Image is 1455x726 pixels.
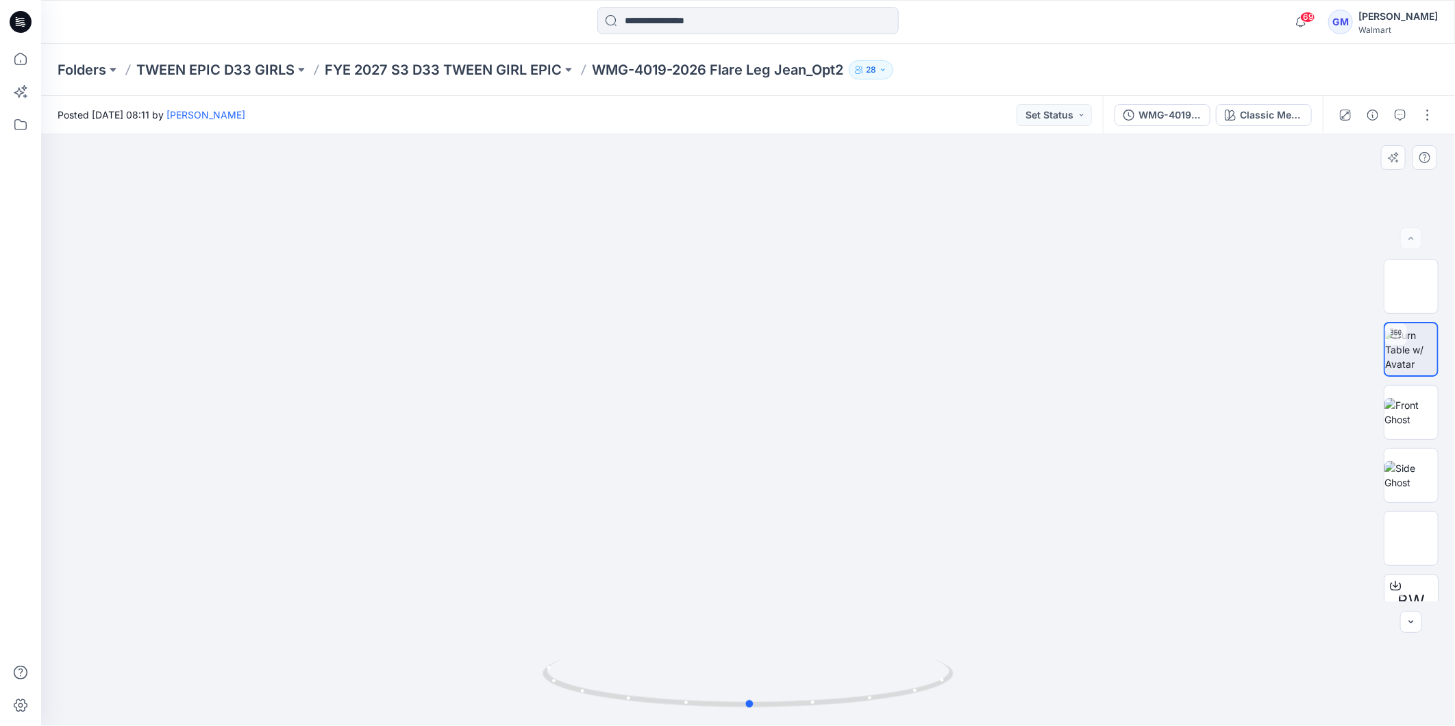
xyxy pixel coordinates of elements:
[1385,328,1437,371] img: Turn Table w/ Avatar
[58,108,245,122] span: Posted [DATE] 08:11 by
[1216,104,1312,126] button: Classic Med Wash
[1358,25,1438,35] div: Walmart
[1384,398,1438,427] img: Front Ghost
[1358,8,1438,25] div: [PERSON_NAME]
[136,60,295,79] a: TWEEN EPIC D33 GIRLS
[849,60,893,79] button: 28
[166,109,245,121] a: [PERSON_NAME]
[1139,108,1202,123] div: WMG-4019-2026 Flare Leg Jean_Rev1_Opt2_Styling
[1328,10,1353,34] div: GM
[58,60,106,79] a: Folders
[1115,104,1210,126] button: WMG-4019-2026 Flare Leg Jean_Rev1_Opt2_Styling
[325,60,562,79] a: FYE 2027 S3 D33 TWEEN GIRL EPIC
[1384,461,1438,490] img: Side Ghost
[1240,108,1303,123] div: Classic Med Wash
[1397,589,1425,614] span: BW
[592,60,843,79] p: WMG-4019-2026 Flare Leg Jean_Opt2
[1362,104,1384,126] button: Details
[1300,12,1315,23] span: 69
[866,62,876,77] p: 28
